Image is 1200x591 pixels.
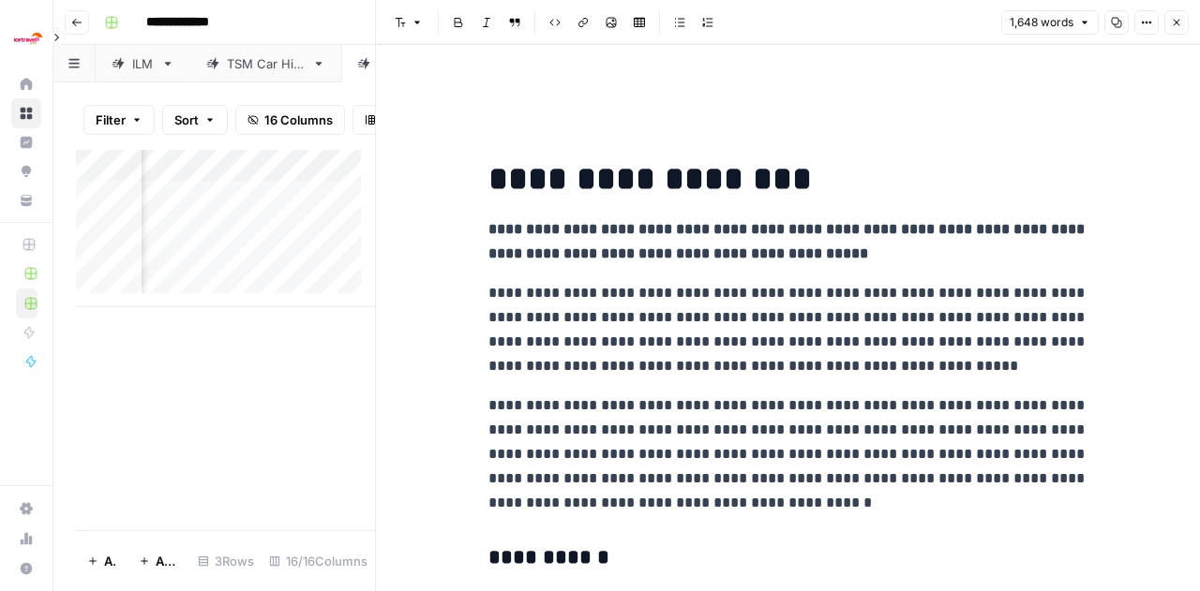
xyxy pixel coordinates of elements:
button: 1,648 words [1001,10,1099,35]
button: Help + Support [11,554,41,584]
a: TSM Car Hire [190,45,341,82]
button: Sort [162,105,228,135]
span: 1,648 words [1010,14,1073,31]
a: Usage [11,524,41,554]
button: Add 10 Rows [127,546,190,576]
span: Add Row [104,552,116,570]
button: 16 Columns [235,105,345,135]
a: Your Data [11,185,41,215]
button: Add Row [76,546,127,576]
a: Browse [11,98,41,128]
a: TSM Holiday [341,45,488,82]
span: Add 10 Rows [156,552,179,570]
a: Settings [11,494,41,524]
span: 16 Columns [264,111,333,129]
a: Home [11,69,41,99]
div: TSM Car Hire [227,54,305,73]
a: Opportunities [11,156,41,186]
div: 16/16 Columns [262,546,375,576]
div: ILM [132,54,154,73]
a: Insights [11,127,41,157]
span: Sort [174,111,199,129]
button: Filter [83,105,155,135]
div: 3 Rows [190,546,262,576]
img: Ice Travel Group Logo [11,22,45,55]
span: Filter [96,111,126,129]
button: Workspace: Ice Travel Group [11,15,41,62]
a: ILM [96,45,190,82]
